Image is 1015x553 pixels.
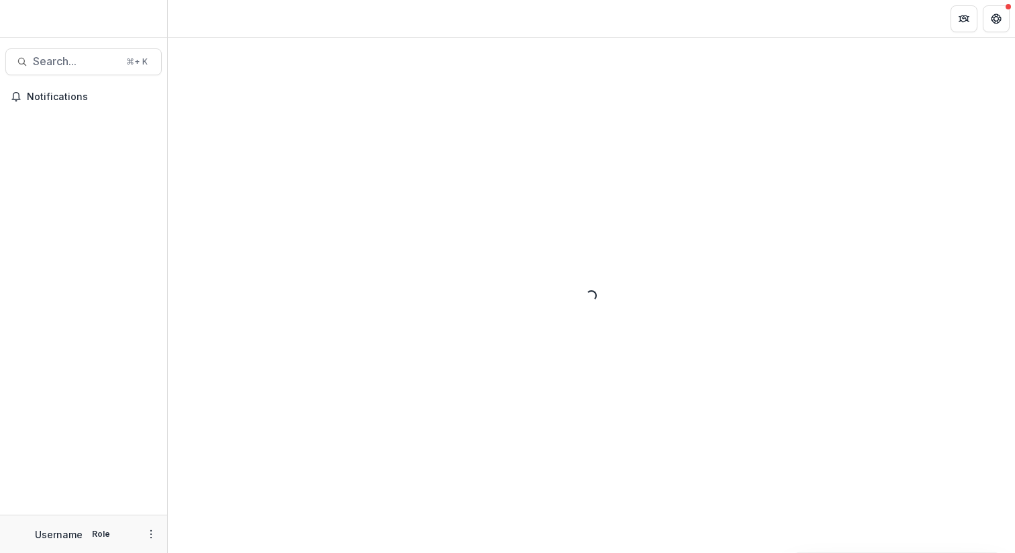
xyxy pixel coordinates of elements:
div: ⌘ + K [124,54,150,69]
button: Search... [5,48,162,75]
button: Notifications [5,86,162,108]
span: Search... [33,55,118,68]
button: Partners [951,5,977,32]
button: Get Help [983,5,1010,32]
p: Username [35,527,83,542]
p: Role [88,528,114,540]
span: Notifications [27,91,156,103]
button: More [143,526,159,542]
